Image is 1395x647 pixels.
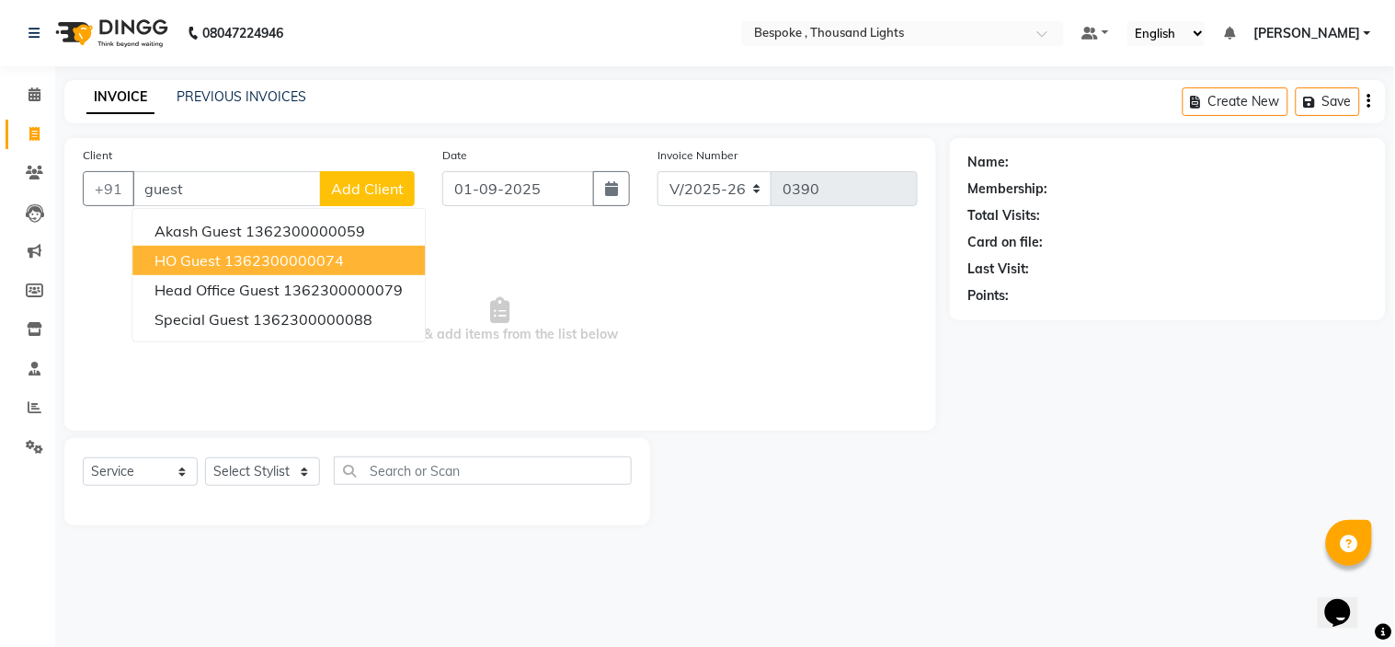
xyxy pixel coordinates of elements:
[86,81,154,114] a: INVOICE
[1296,87,1360,116] button: Save
[283,281,403,299] ngb-highlight: 1362300000079
[1253,24,1360,43] span: [PERSON_NAME]
[968,233,1044,252] div: Card on file:
[154,281,280,299] span: Head Office Guest
[154,251,221,270] span: HO guest
[202,7,283,59] b: 08047224946
[1318,573,1377,629] iframe: chat widget
[968,153,1010,172] div: Name:
[331,179,404,198] span: Add Client
[1183,87,1288,116] button: Create New
[334,456,632,485] input: Search or Scan
[154,310,249,329] span: special guest
[253,310,372,329] ngb-highlight: 1362300000088
[132,171,321,206] input: Search by Name/Mobile/Email/Code
[83,147,112,164] label: Client
[83,228,918,412] span: Select & add items from the list below
[246,222,365,240] ngb-highlight: 1362300000059
[320,171,415,206] button: Add Client
[83,171,134,206] button: +91
[968,206,1041,225] div: Total Visits:
[657,147,738,164] label: Invoice Number
[177,88,306,105] a: PREVIOUS INVOICES
[224,251,344,270] ngb-highlight: 1362300000074
[442,147,467,164] label: Date
[47,7,173,59] img: logo
[968,260,1030,279] div: Last Visit:
[968,179,1048,199] div: Membership:
[968,286,1010,306] div: Points:
[154,222,242,240] span: Akash guest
